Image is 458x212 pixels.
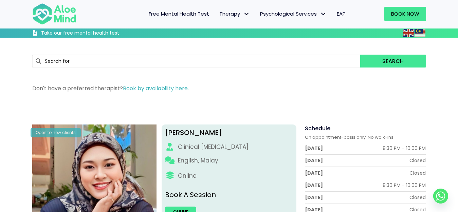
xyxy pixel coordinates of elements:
div: [DATE] [305,145,323,152]
img: en [403,29,414,37]
div: Closed [409,170,426,176]
p: Don't have a preferred therapist? [32,84,426,92]
a: Take our free mental health test [32,30,155,38]
span: Schedule [305,124,330,132]
img: ms [415,29,425,37]
span: On appointment-basis only. No walk-ins [305,134,393,140]
input: Search for... [32,55,361,68]
div: Online [178,172,197,180]
span: Therapy [219,10,250,17]
div: 8:30 PM - 10:00 PM [383,182,426,189]
button: Search [360,55,426,68]
nav: Menu [85,7,351,21]
div: [PERSON_NAME] [165,128,293,138]
a: TherapyTherapy: submenu [214,7,255,21]
span: Book Now [391,10,419,17]
p: Book A Session [165,190,293,200]
span: Free Mental Health Test [149,10,209,17]
img: Aloe mind Logo [32,3,76,25]
a: Whatsapp [433,189,448,204]
span: Psychological Services [260,10,327,17]
div: Closed [409,157,426,164]
span: EAP [337,10,346,17]
div: [DATE] [305,157,323,164]
div: Open to new clients [31,128,81,137]
div: [DATE] [305,194,323,201]
div: Clinical [MEDICAL_DATA] [178,143,249,151]
div: 8:30 PM - 10:00 PM [383,145,426,152]
div: [DATE] [305,170,323,176]
p: English, Malay [178,156,218,165]
a: EAP [332,7,351,21]
a: Book by availability here. [123,84,189,92]
a: Psychological ServicesPsychological Services: submenu [255,7,332,21]
a: Book Now [384,7,426,21]
span: Therapy: submenu [242,9,252,19]
a: English [403,29,415,37]
div: [DATE] [305,182,323,189]
a: Free Mental Health Test [144,7,214,21]
a: Malay [415,29,426,37]
div: Closed [409,194,426,201]
span: Psychological Services: submenu [318,9,328,19]
h3: Take our free mental health test [41,30,155,37]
